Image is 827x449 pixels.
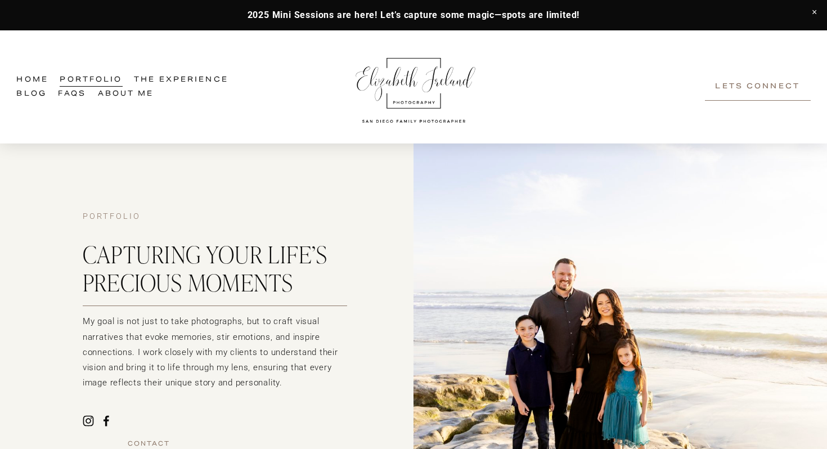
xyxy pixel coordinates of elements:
span: The Experience [134,74,228,86]
a: Home [16,73,48,87]
a: Instagram [83,415,94,426]
a: Lets Connect [705,73,811,101]
p: My goal is not just to take photographs, but to craft visual narratives that evoke memories, stir... [83,314,347,390]
a: FAQs [58,87,86,101]
img: Elizabeth Ireland Photography San Diego Family Photographer [349,47,479,127]
a: About Me [98,87,154,101]
a: folder dropdown [134,73,228,87]
h4: Portfolio [83,212,347,222]
a: Portfolio [60,73,122,87]
a: Blog [16,87,46,101]
h2: Capturing your Life’s precious moments [83,240,347,297]
a: Facebook [101,415,112,426]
